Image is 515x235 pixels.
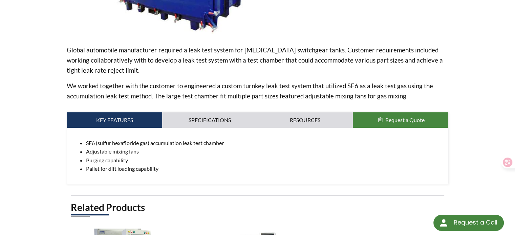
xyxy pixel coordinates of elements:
[86,147,443,156] li: Adjustable mixing fans
[353,112,448,128] button: Request a Quote
[67,112,162,128] a: Key Features
[438,217,449,228] img: round button
[385,117,425,123] span: Request a Quote
[86,164,443,173] li: Pallet forklift loading capability
[86,139,443,147] li: SF6 (sulfur hexafloride gas) accumulation leak test chamber
[67,45,449,75] p: Global automobile manufacturer required a leak test system for [MEDICAL_DATA] switchgear tanks. C...
[71,201,445,214] h2: Related Products
[86,156,443,165] li: Purging capability
[258,112,353,128] a: Resources
[433,215,504,231] div: Request a Call
[67,81,449,101] p: We worked together with the customer to engineered a custom turnkey leak test system that utilize...
[162,112,257,128] a: Specifications
[453,215,497,230] div: Request a Call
